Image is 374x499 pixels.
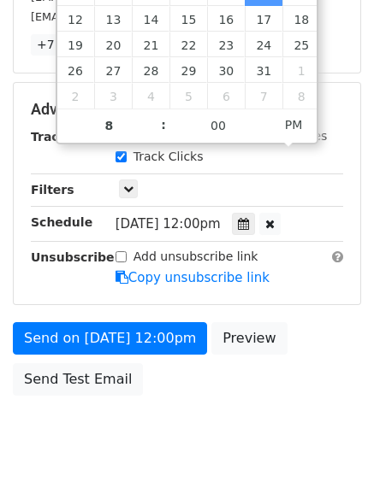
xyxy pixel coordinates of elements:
span: October 17, 2025 [245,6,282,32]
span: October 30, 2025 [207,57,245,83]
a: Copy unsubscribe link [116,270,270,285]
input: Hour [57,109,162,143]
strong: Tracking [31,130,88,144]
strong: Schedule [31,215,92,229]
input: Minute [166,109,270,143]
span: October 24, 2025 [245,32,282,57]
span: November 5, 2025 [169,83,207,109]
span: October 21, 2025 [132,32,169,57]
label: Track Clicks [134,148,204,166]
span: October 19, 2025 [57,32,95,57]
span: October 16, 2025 [207,6,245,32]
span: October 28, 2025 [132,57,169,83]
span: October 12, 2025 [57,6,95,32]
span: October 31, 2025 [245,57,282,83]
a: Send Test Email [13,363,143,396]
a: Preview [211,322,287,355]
span: November 8, 2025 [282,83,320,109]
span: October 14, 2025 [132,6,169,32]
span: October 13, 2025 [94,6,132,32]
span: November 6, 2025 [207,83,245,109]
span: October 23, 2025 [207,32,245,57]
span: November 2, 2025 [57,83,95,109]
span: November 7, 2025 [245,83,282,109]
small: [EMAIL_ADDRESS][DOMAIN_NAME] [31,10,222,23]
iframe: Chat Widget [288,417,374,499]
span: October 25, 2025 [282,32,320,57]
span: October 15, 2025 [169,6,207,32]
span: October 22, 2025 [169,32,207,57]
h5: Advanced [31,100,343,119]
span: October 26, 2025 [57,57,95,83]
strong: Unsubscribe [31,250,115,264]
span: November 1, 2025 [282,57,320,83]
span: November 4, 2025 [132,83,169,109]
span: November 3, 2025 [94,83,132,109]
span: October 18, 2025 [282,6,320,32]
a: +7 more [31,34,95,56]
span: October 20, 2025 [94,32,132,57]
a: Send on [DATE] 12:00pm [13,322,207,355]
span: [DATE] 12:00pm [116,216,221,232]
strong: Filters [31,183,74,197]
label: Add unsubscribe link [134,248,258,266]
span: Click to toggle [270,108,318,142]
span: October 27, 2025 [94,57,132,83]
span: October 29, 2025 [169,57,207,83]
span: : [161,108,166,142]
